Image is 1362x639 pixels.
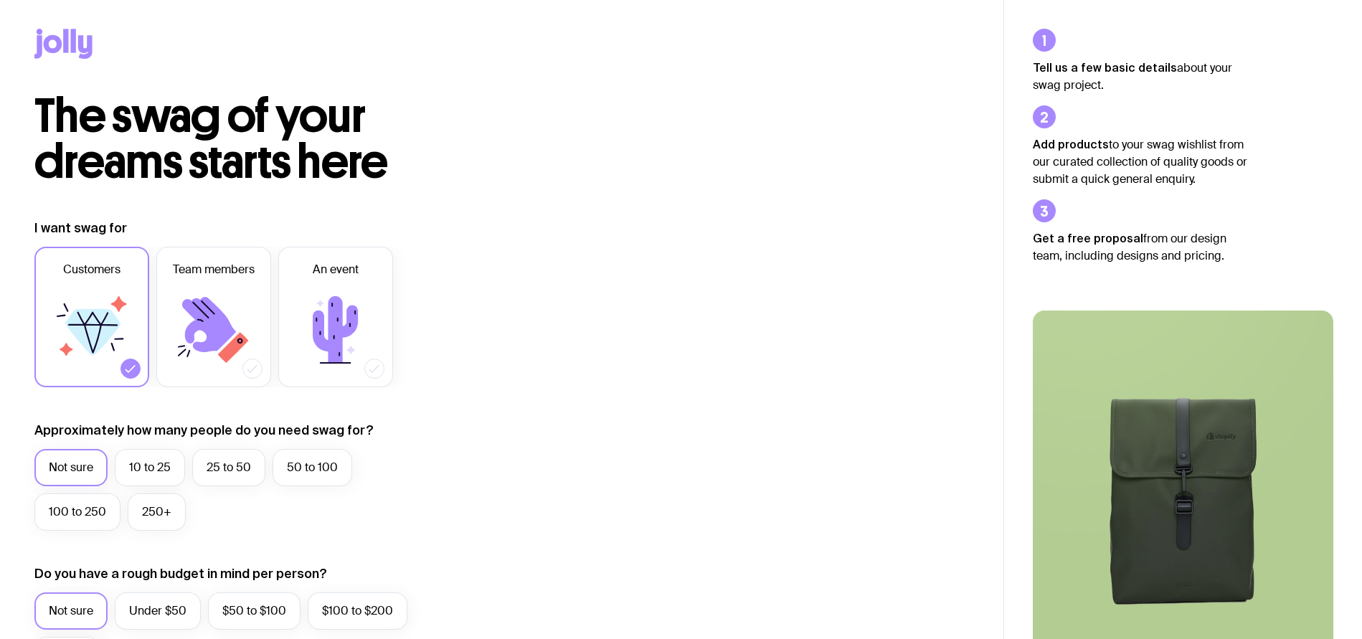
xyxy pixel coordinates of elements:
span: The swag of your dreams starts here [34,87,388,190]
label: $50 to $100 [208,592,301,630]
strong: Tell us a few basic details [1033,61,1177,74]
strong: Add products [1033,138,1109,151]
span: Team members [173,261,255,278]
span: Customers [63,261,120,278]
label: Approximately how many people do you need swag for? [34,422,374,439]
label: Under $50 [115,592,201,630]
label: 100 to 250 [34,493,120,531]
label: 25 to 50 [192,449,265,486]
span: An event [313,261,359,278]
strong: Get a free proposal [1033,232,1143,245]
p: from our design team, including designs and pricing. [1033,229,1248,265]
p: about your swag project. [1033,59,1248,94]
label: Do you have a rough budget in mind per person? [34,565,327,582]
label: $100 to $200 [308,592,407,630]
p: to your swag wishlist from our curated collection of quality goods or submit a quick general enqu... [1033,136,1248,188]
label: Not sure [34,449,108,486]
label: 250+ [128,493,186,531]
label: I want swag for [34,219,127,237]
label: Not sure [34,592,108,630]
label: 50 to 100 [273,449,352,486]
label: 10 to 25 [115,449,185,486]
